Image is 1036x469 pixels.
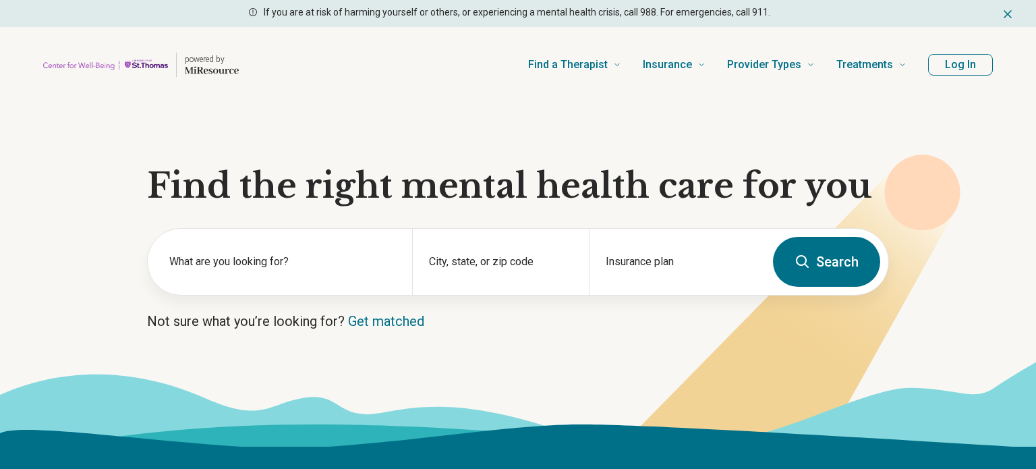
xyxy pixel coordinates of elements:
[147,312,889,331] p: Not sure what you’re looking for?
[727,55,801,74] span: Provider Types
[185,54,239,65] p: powered by
[1001,5,1014,22] button: Dismiss
[773,237,880,287] button: Search
[836,55,893,74] span: Treatments
[528,55,608,74] span: Find a Therapist
[643,55,692,74] span: Insurance
[727,38,815,92] a: Provider Types
[528,38,621,92] a: Find a Therapist
[928,54,993,76] button: Log In
[43,43,239,86] a: Home page
[643,38,706,92] a: Insurance
[348,313,424,329] a: Get matched
[836,38,906,92] a: Treatments
[264,5,770,20] p: If you are at risk of harming yourself or others, or experiencing a mental health crisis, call 98...
[169,254,396,270] label: What are you looking for?
[147,166,889,206] h1: Find the right mental health care for you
